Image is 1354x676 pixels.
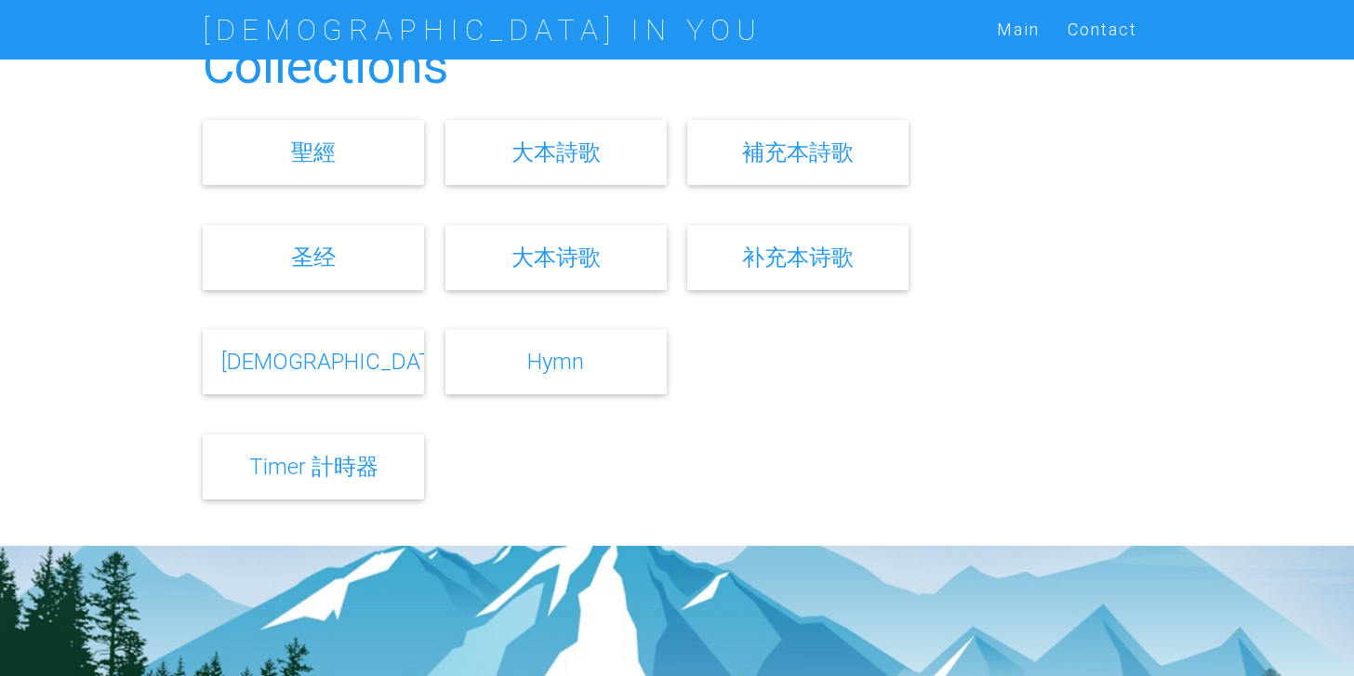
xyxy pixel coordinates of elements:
a: Hymn [527,348,584,375]
a: 補充本詩歌 [742,139,854,166]
a: Timer 計時器 [249,453,378,480]
a: 聖經 [291,139,336,166]
a: 圣经 [291,244,336,271]
a: [DEMOGRAPHIC_DATA] [221,348,451,375]
a: 补充本诗歌 [742,244,854,271]
a: 大本詩歌 [511,139,601,166]
h2: Collections [203,39,1150,94]
a: 大本诗歌 [511,244,601,271]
